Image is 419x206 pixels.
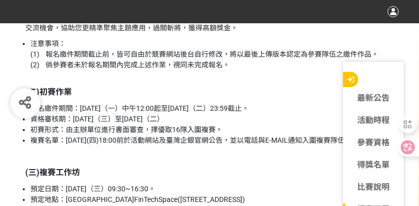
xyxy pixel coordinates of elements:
[30,194,404,205] li: 預定地點：[GEOGRAPHIC_DATA]FinTechSpace([STREET_ADDRESS])
[343,159,404,171] a: 得獎名單
[30,184,404,194] li: 預定日期：[DATE]（三）09:30~16:30。
[30,135,404,146] li: 複賽名單：[DATE](四)18:00前於活動網站及臺灣企銀官網公告，並以電話與E-MAIL通知入圍複賽隊伍準備工作坊。
[343,114,404,127] a: 活動時程
[343,137,404,149] a: 參賽資格
[343,181,404,193] a: 比賽說明
[30,38,404,70] li: 注意事項： (1) 報名繳件期間截止前，皆可自由於競賽網站後台自行修改，將以最後上傳版本認定為參賽隊伍之繳件作品。 (2) 倘參賽者未於報名期間內完成上述作業，視同未完成報名。
[343,92,404,104] a: 最新公告
[25,87,72,97] strong: (二)初賽作業
[30,114,404,125] li: 資格審核期：[DATE]（三）至[DATE]（二）
[30,125,404,135] li: 初賽形式：由主辦單位進行書面審查，擇優取16隊入圍複賽。
[25,168,80,177] strong: (三)複賽工作坊
[30,103,404,114] li: 報名繳件期間：[DATE]（一）中午12:00起至[DATE]（二）23:59截止。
